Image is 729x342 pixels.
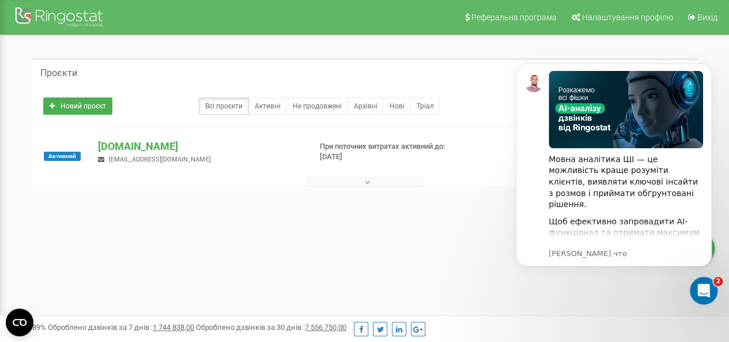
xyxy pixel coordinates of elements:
[199,97,249,115] a: Всі проєкти
[498,46,729,311] iframe: Intercom notifications сообщение
[305,323,346,332] u: 7 556 750,00
[410,97,440,115] a: Тріал
[109,156,210,163] span: [EMAIL_ADDRESS][DOMAIN_NAME]
[98,139,301,154] p: [DOMAIN_NAME]
[153,323,194,332] u: 1 744 838,00
[248,97,286,115] a: Активні
[713,277,723,286] span: 2
[582,13,673,22] span: Налаштування профілю
[690,277,717,305] iframe: Intercom live chat
[196,323,346,332] span: Оброблено дзвінків за 30 днів :
[320,141,467,163] p: При поточних витратах активний до: [DATE]
[6,309,33,336] button: Open CMP widget
[383,97,410,115] a: Нові
[40,68,77,78] h5: Проєкти
[48,323,194,332] span: Оброблено дзвінків за 7 днів :
[44,152,81,161] span: Активний
[697,13,717,22] span: Вихід
[347,97,383,115] a: Архівні
[471,13,557,22] span: Реферальна програма
[43,97,112,115] a: Новий проєкт
[286,97,347,115] a: Не продовжені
